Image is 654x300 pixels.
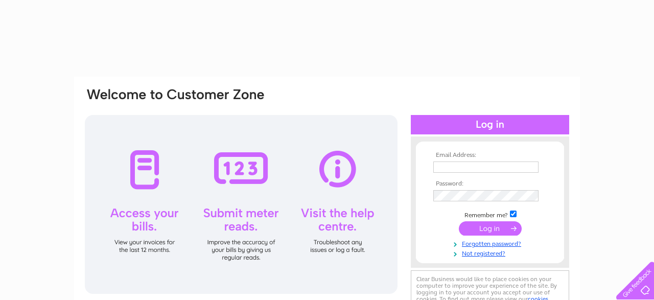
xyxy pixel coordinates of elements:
[431,152,549,159] th: Email Address:
[459,221,522,236] input: Submit
[431,209,549,219] td: Remember me?
[433,238,549,248] a: Forgotten password?
[433,248,549,258] a: Not registered?
[431,180,549,188] th: Password:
